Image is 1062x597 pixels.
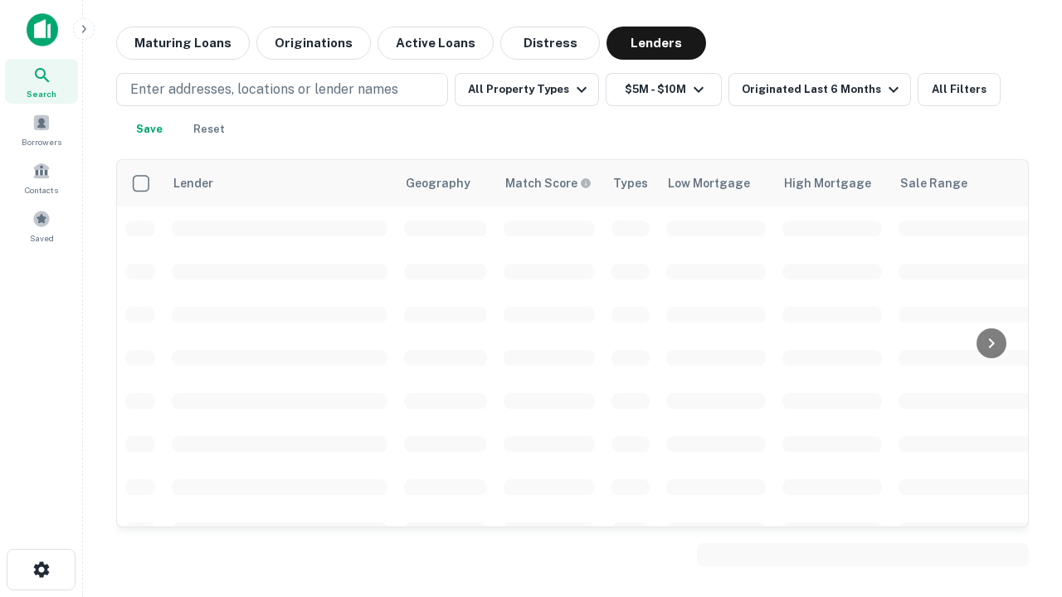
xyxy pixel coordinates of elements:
div: Low Mortgage [668,173,750,193]
th: Lender [163,160,396,206]
th: Sale Range [890,160,1040,206]
div: Sale Range [900,173,967,193]
button: Distress [500,27,600,60]
button: Lenders [607,27,706,60]
h6: Match Score [505,174,588,192]
span: Contacts [25,183,58,197]
th: Geography [396,160,495,206]
button: Enter addresses, locations or lender names [116,73,448,106]
th: Low Mortgage [658,160,774,206]
div: High Mortgage [784,173,871,193]
button: Active Loans [378,27,494,60]
div: Types [613,173,648,193]
button: Originations [256,27,371,60]
button: Reset [183,113,236,146]
a: Contacts [5,155,78,200]
button: Originated Last 6 Months [728,73,911,106]
span: Saved [30,231,54,245]
div: Geography [406,173,470,193]
button: All Filters [918,73,1001,106]
button: $5M - $10M [606,73,722,106]
a: Saved [5,203,78,248]
span: Search [27,87,56,100]
iframe: Chat Widget [979,464,1062,544]
p: Enter addresses, locations or lender names [130,80,398,99]
div: Capitalize uses an advanced AI algorithm to match your search with the best lender. The match sco... [505,174,592,192]
th: High Mortgage [774,160,890,206]
button: Maturing Loans [116,27,250,60]
a: Search [5,59,78,104]
th: Types [603,160,658,206]
div: Originated Last 6 Months [742,80,904,99]
button: Save your search to get updates of matches that match your search criteria. [123,113,176,146]
a: Borrowers [5,107,78,152]
div: Lender [173,173,213,193]
span: Borrowers [22,135,61,148]
img: capitalize-icon.png [27,13,58,46]
th: Capitalize uses an advanced AI algorithm to match your search with the best lender. The match sco... [495,160,603,206]
button: All Property Types [455,73,599,106]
